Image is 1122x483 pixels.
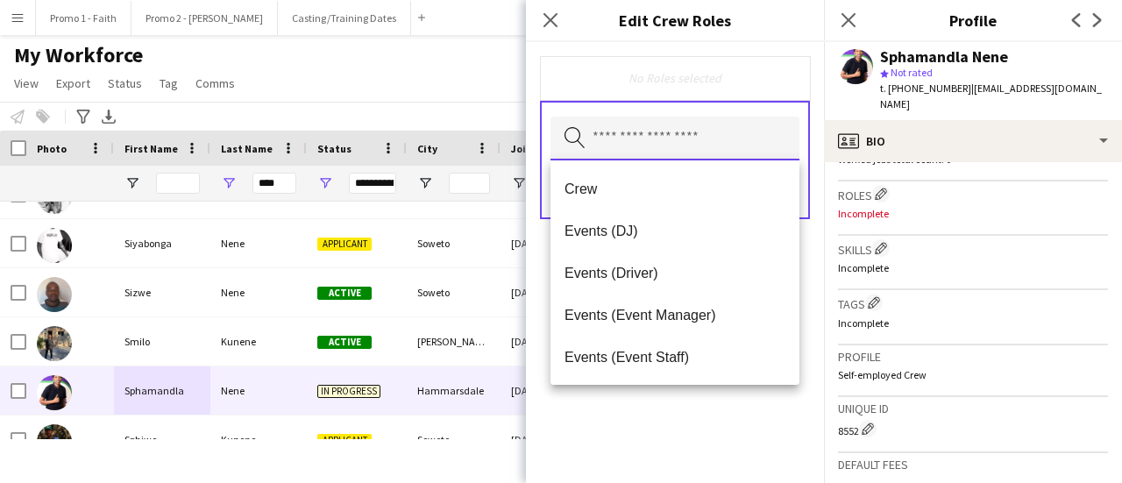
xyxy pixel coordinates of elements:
[114,317,210,366] div: Smilo
[838,349,1108,365] h3: Profile
[565,349,785,366] span: Events (Event Staff)
[108,75,142,91] span: Status
[838,239,1108,258] h3: Skills
[407,366,501,415] div: Hammarsdale
[114,219,210,267] div: Siyabonga
[14,75,39,91] span: View
[156,173,200,194] input: First Name Filter Input
[114,268,210,316] div: Sizwe
[124,175,140,191] button: Open Filter Menu
[417,175,433,191] button: Open Filter Menu
[501,219,592,267] div: [DATE]
[407,268,501,316] div: Soweto
[317,175,333,191] button: Open Filter Menu
[824,9,1122,32] h3: Profile
[210,366,307,415] div: Nene
[114,366,210,415] div: Sphamandla
[210,317,307,366] div: Kunene
[565,223,785,239] span: Events (DJ)
[838,368,1108,381] p: Self-employed Crew
[407,416,501,464] div: Soweto
[56,75,90,91] span: Export
[838,420,1108,437] div: 8552
[37,142,67,155] span: Photo
[37,277,72,312] img: Sizwe Nene
[407,317,501,366] div: [PERSON_NAME] Bay
[124,142,178,155] span: First Name
[221,142,273,155] span: Last Name
[278,1,411,35] button: Casting/Training Dates
[880,82,1102,110] span: | [EMAIL_ADDRESS][DOMAIN_NAME]
[511,175,527,191] button: Open Filter Menu
[210,219,307,267] div: Nene
[73,106,94,127] app-action-btn: Advanced filters
[317,287,372,300] span: Active
[317,142,352,155] span: Status
[880,49,1008,65] div: Sphamandla Nene
[221,175,237,191] button: Open Filter Menu
[838,457,1108,472] h3: Default fees
[838,316,1108,330] p: Incomplete
[317,434,372,447] span: Applicant
[317,385,380,398] span: In progress
[417,142,437,155] span: City
[838,401,1108,416] h3: Unique ID
[37,228,72,263] img: Siyabonga Nene
[449,173,490,194] input: City Filter Input
[526,9,824,32] h3: Edit Crew Roles
[37,375,72,410] img: Sphamandla Nene
[36,1,131,35] button: Promo 1 - Faith
[838,294,1108,312] h3: Tags
[98,106,119,127] app-action-btn: Export XLSX
[501,366,592,415] div: [DATE]
[188,72,242,95] a: Comms
[7,72,46,95] a: View
[838,261,1108,274] p: Incomplete
[252,173,296,194] input: Last Name Filter Input
[838,207,1108,220] p: Incomplete
[317,336,372,349] span: Active
[407,219,501,267] div: Soweto
[195,75,235,91] span: Comms
[891,66,933,79] span: Not rated
[838,185,1108,203] h3: Roles
[501,416,592,464] div: [DATE]
[37,424,72,459] img: Sphiwe Kunene
[565,307,785,323] span: Events (Event Manager)
[131,1,278,35] button: Promo 2 - [PERSON_NAME]
[880,82,971,95] span: t. [PHONE_NUMBER]
[501,317,592,366] div: [DATE]
[501,268,592,316] div: [DATE]
[14,42,143,68] span: My Workforce
[37,326,72,361] img: Smilo Kunene
[153,72,185,95] a: Tag
[210,416,307,464] div: Kunene
[114,416,210,464] div: Sphiwe
[511,142,545,155] span: Joined
[49,72,97,95] a: Export
[160,75,178,91] span: Tag
[565,181,785,197] span: Crew
[210,268,307,316] div: Nene
[824,120,1122,162] div: Bio
[317,238,372,251] span: Applicant
[565,265,785,281] span: Events (Driver)
[101,72,149,95] a: Status
[554,70,796,86] div: No Roles selected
